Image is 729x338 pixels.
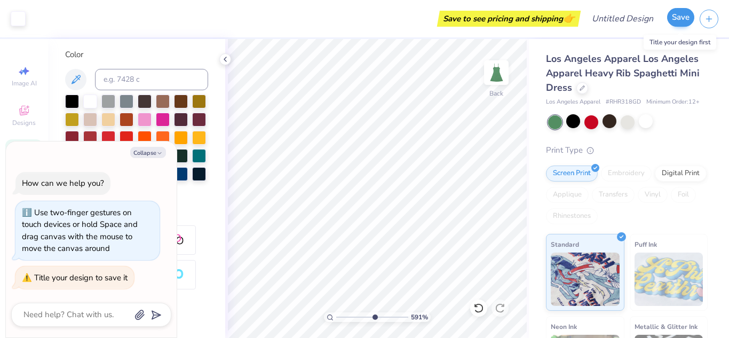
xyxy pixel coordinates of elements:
div: Color [65,49,208,61]
input: e.g. 7428 c [95,69,208,90]
input: Untitled Design [583,8,662,29]
div: Save to see pricing and shipping [440,11,578,27]
span: Designs [12,119,36,127]
div: Foil [671,187,696,203]
div: Use two-finger gestures on touch devices or hold Space and drag canvas with the mouse to move the... [22,207,138,254]
span: Neon Ink [551,321,577,332]
span: Standard [551,239,579,250]
div: Screen Print [546,166,598,182]
div: Print Type [546,144,708,156]
div: Title your design to save it [34,272,128,283]
img: Puff Ink [635,253,703,306]
span: 591 % [411,312,428,322]
div: Applique [546,187,589,203]
span: Puff Ink [635,239,657,250]
div: Transfers [592,187,635,203]
div: Embroidery [601,166,652,182]
span: Los Angeles Apparel [546,98,600,107]
div: Digital Print [655,166,707,182]
div: How can we help you? [22,178,104,188]
span: 👉 [563,12,575,25]
div: Rhinestones [546,208,598,224]
span: Metallic & Glitter Ink [635,321,698,332]
div: Vinyl [638,187,668,203]
span: Minimum Order: 12 + [646,98,700,107]
button: Save [667,8,694,27]
button: Collapse [130,147,166,158]
div: Back [489,89,503,98]
img: Back [486,62,507,83]
span: Los Angeles Apparel Los Angeles Apparel Heavy Rib Spaghetti Mini Dress [546,52,700,94]
img: Standard [551,253,620,306]
span: # RHR318GD [606,98,641,107]
span: Image AI [12,79,37,88]
div: Title your design first [644,35,716,50]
